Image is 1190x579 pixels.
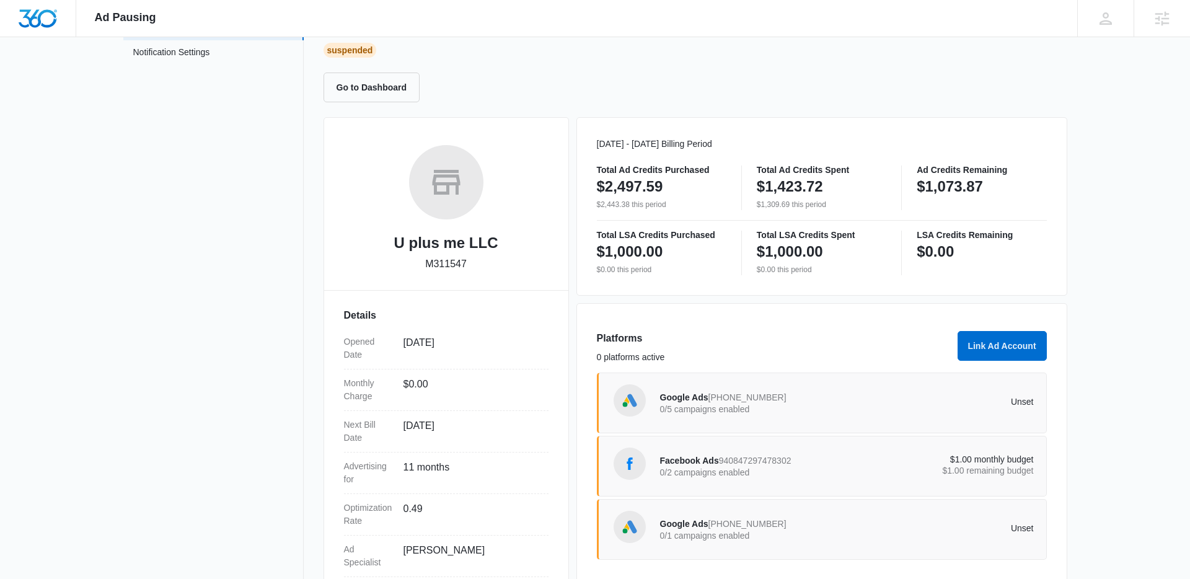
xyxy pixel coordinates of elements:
[597,499,1047,560] a: Google AdsGoogle Ads[PHONE_NUMBER]0/1 campaigns enabledUnset
[403,377,539,403] dd: $0.00
[660,405,847,413] p: 0/5 campaigns enabled
[917,177,983,197] p: $1,073.87
[660,468,847,477] p: 0/2 campaigns enabled
[917,242,954,262] p: $0.00
[719,456,791,466] span: 940847297478302
[597,231,726,239] p: Total LSA Credits Purchased
[757,242,823,262] p: $1,000.00
[324,73,420,102] button: Go to Dashboard
[344,418,394,444] dt: Next Bill Date
[344,377,394,403] dt: Monthly Charge
[620,391,639,410] img: Google Ads
[958,331,1047,361] button: Link Ad Account
[620,518,639,536] img: Google Ads
[597,199,726,210] p: $2,443.38 this period
[403,335,539,361] dd: [DATE]
[344,494,549,536] div: Optimization Rate0.49
[757,166,886,174] p: Total Ad Credits Spent
[403,418,539,444] dd: [DATE]
[917,231,1046,239] p: LSA Credits Remaining
[660,392,708,402] span: Google Ads
[620,454,639,473] img: Facebook Ads
[344,536,549,577] div: Ad Specialist[PERSON_NAME]
[757,231,886,239] p: Total LSA Credits Spent
[597,264,726,275] p: $0.00 this period
[757,264,886,275] p: $0.00 this period
[597,351,950,364] p: 0 platforms active
[324,43,377,58] div: Suspended
[597,242,663,262] p: $1,000.00
[344,335,394,361] dt: Opened Date
[394,232,498,254] h2: U plus me LLC
[95,11,156,24] span: Ad Pausing
[597,166,726,174] p: Total Ad Credits Purchased
[403,502,539,528] dd: 0.49
[344,543,394,569] dt: Ad Specialist
[660,456,719,466] span: Facebook Ads
[917,166,1046,174] p: Ad Credits Remaining
[403,460,539,486] dd: 11 months
[757,199,886,210] p: $1,309.69 this period
[425,257,467,272] p: M311547
[344,308,549,323] h3: Details
[660,531,847,540] p: 0/1 campaigns enabled
[403,543,539,569] dd: [PERSON_NAME]
[757,177,823,197] p: $1,423.72
[660,519,708,529] span: Google Ads
[597,436,1047,497] a: Facebook AdsFacebook Ads9408472974783020/2 campaigns enabled$1.00 monthly budget$1.00 remaining b...
[344,502,394,528] dt: Optimization Rate
[344,369,549,411] div: Monthly Charge$0.00
[597,138,1047,151] p: [DATE] - [DATE] Billing Period
[847,455,1034,464] p: $1.00 monthly budget
[597,373,1047,433] a: Google AdsGoogle Ads[PHONE_NUMBER]0/5 campaigns enabledUnset
[133,46,210,62] a: Notification Settings
[847,524,1034,533] p: Unset
[344,328,549,369] div: Opened Date[DATE]
[847,466,1034,475] p: $1.00 remaining budget
[847,397,1034,406] p: Unset
[344,453,549,494] div: Advertising for11 months
[708,519,787,529] span: [PHONE_NUMBER]
[344,411,549,453] div: Next Bill Date[DATE]
[344,460,394,486] dt: Advertising for
[708,392,787,402] span: [PHONE_NUMBER]
[324,82,428,92] a: Go to Dashboard
[597,177,663,197] p: $2,497.59
[597,331,950,346] h3: Platforms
